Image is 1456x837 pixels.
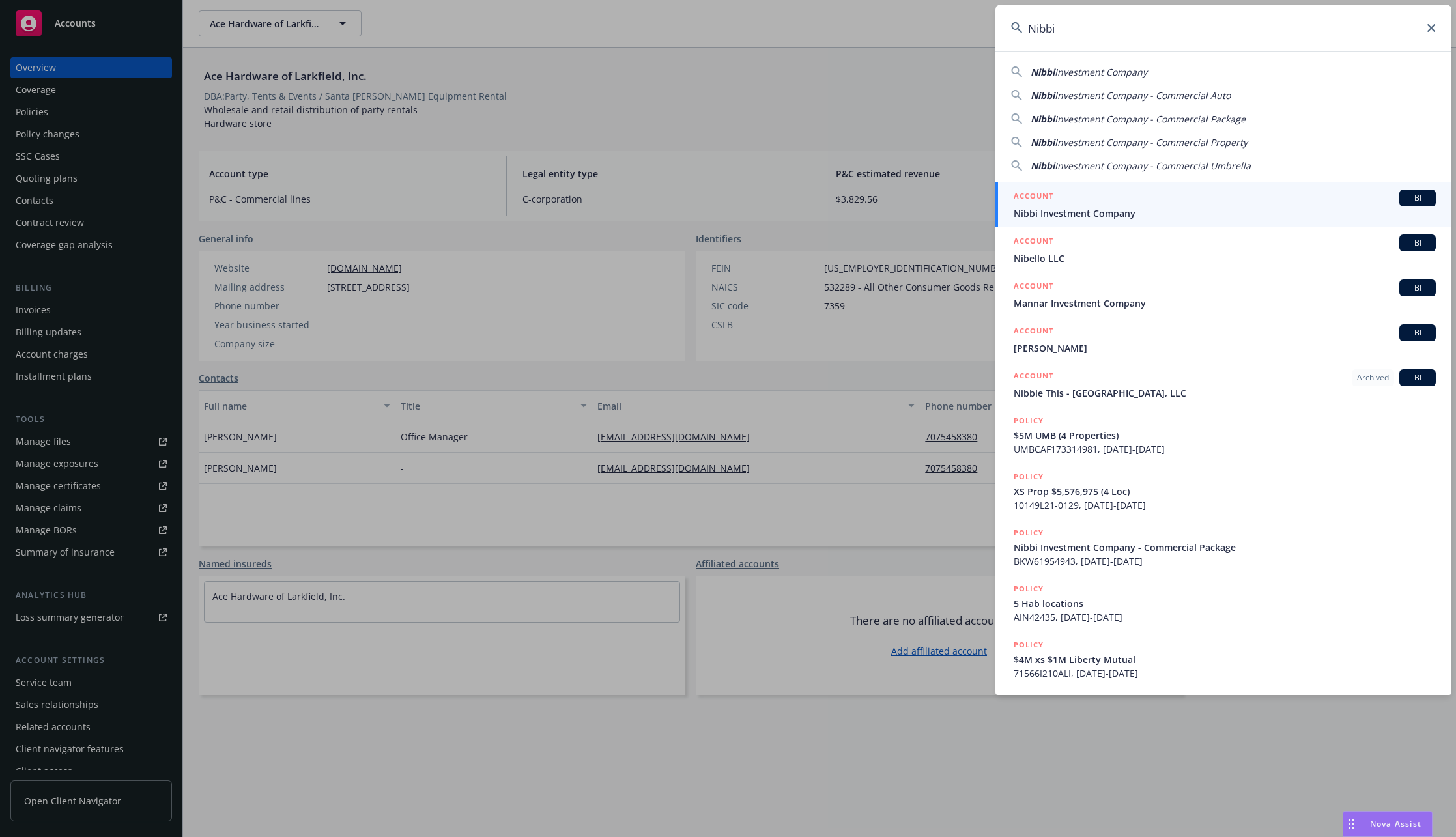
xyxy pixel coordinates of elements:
[1014,442,1436,456] span: UMBCAF173314981, [DATE]-[DATE]
[1014,279,1053,295] h5: ACCOUNT
[995,463,1451,519] a: POLICYXS Prop $5,576,975 (4 Loc)10149L21-0129, [DATE]-[DATE]
[1014,526,1044,539] h5: POLICY
[995,5,1451,51] input: Search...
[1031,136,1055,149] span: Nibbi
[995,182,1451,227] a: ACCOUNTBINibbi Investment Company
[995,272,1451,317] a: ACCOUNTBIMannar Investment Company
[1055,89,1231,102] span: Investment Company - Commercial Auto
[995,317,1451,362] a: ACCOUNTBI[PERSON_NAME]
[995,631,1451,687] a: POLICY$4M xs $1M Liberty Mutual71566I210ALI, [DATE]-[DATE]
[1014,597,1436,610] span: 5 Hab locations
[1031,89,1055,102] span: Nibbi
[1014,554,1436,568] span: BKW61954943, [DATE]-[DATE]
[1014,206,1436,220] span: Nibbi Investment Company
[995,519,1451,575] a: POLICYNibbi Investment Company - Commercial PackageBKW61954943, [DATE]-[DATE]
[1343,811,1433,837] button: Nova Assist
[1014,582,1044,595] h5: POLICY
[1014,324,1053,340] h5: ACCOUNT
[1014,296,1436,310] span: Mannar Investment Company
[1405,282,1431,294] span: BI
[1031,66,1055,78] span: Nibbi
[1031,113,1055,125] span: Nibbi
[1055,113,1246,125] span: Investment Company - Commercial Package
[1014,369,1053,385] h5: ACCOUNT
[1014,429,1436,442] span: $5M UMB (4 Properties)
[1014,541,1436,554] span: Nibbi Investment Company - Commercial Package
[1031,160,1055,172] span: Nibbi
[1014,498,1436,512] span: 10149L21-0129, [DATE]-[DATE]
[1055,136,1248,149] span: Investment Company - Commercial Property
[1357,372,1389,384] span: Archived
[1014,666,1436,680] span: 71566I210ALI, [DATE]-[DATE]
[1405,372,1431,384] span: BI
[1405,237,1431,249] span: BI
[1014,653,1436,666] span: $4M xs $1M Liberty Mutual
[1405,327,1431,339] span: BI
[995,362,1451,407] a: ACCOUNTArchivedBINibble This - [GEOGRAPHIC_DATA], LLC
[1055,160,1251,172] span: Investment Company - Commercial Umbrella
[1014,234,1053,250] h5: ACCOUNT
[1014,638,1044,651] h5: POLICY
[995,227,1451,272] a: ACCOUNTBINibello LLC
[1055,66,1147,78] span: Investment Company
[1370,818,1421,829] span: Nova Assist
[1014,485,1436,498] span: XS Prop $5,576,975 (4 Loc)
[1014,251,1436,265] span: Nibello LLC
[1343,812,1360,836] div: Drag to move
[1405,192,1431,204] span: BI
[1014,470,1044,483] h5: POLICY
[995,575,1451,631] a: POLICY5 Hab locationsAIN42435, [DATE]-[DATE]
[1014,610,1436,624] span: AIN42435, [DATE]-[DATE]
[1014,190,1053,205] h5: ACCOUNT
[1014,414,1044,427] h5: POLICY
[1014,341,1436,355] span: [PERSON_NAME]
[1014,386,1436,400] span: Nibble This - [GEOGRAPHIC_DATA], LLC
[995,407,1451,463] a: POLICY$5M UMB (4 Properties)UMBCAF173314981, [DATE]-[DATE]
